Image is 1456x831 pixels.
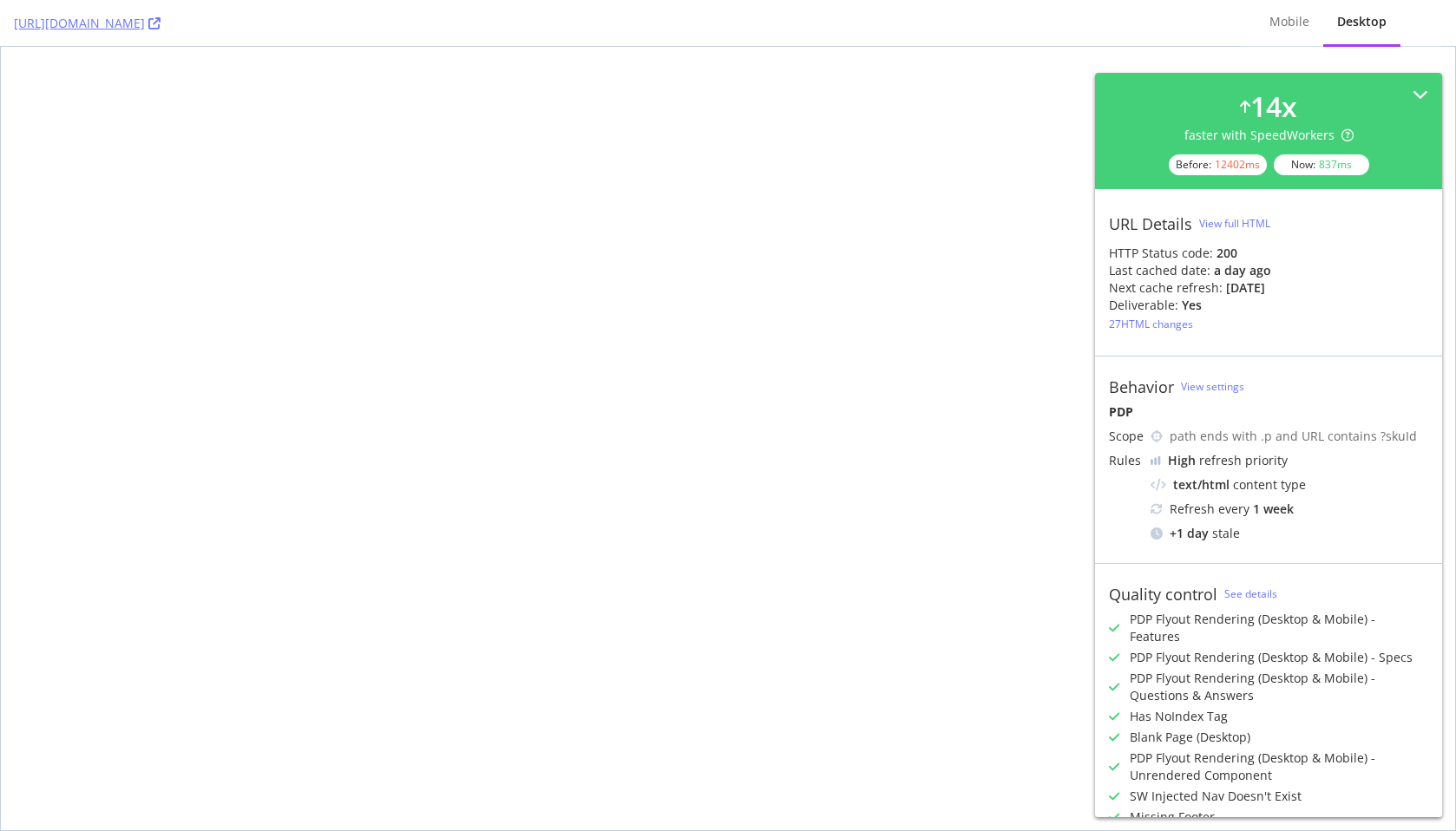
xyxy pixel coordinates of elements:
div: URL Details [1109,214,1192,233]
div: [DATE] [1226,279,1265,297]
div: Has NoIndex Tag [1130,708,1228,725]
div: SW Injected Nav Doesn't Exist [1130,788,1302,805]
div: stale [1151,525,1428,542]
strong: 200 [1217,245,1237,261]
div: faster with SpeedWorkers [1184,127,1354,144]
div: PDP Flyout Rendering (Desktop & Mobile) - Specs [1130,649,1413,666]
div: Last cached date: [1109,262,1210,279]
div: path ends with .p and URL contains ?skuId [1170,428,1428,445]
div: PDP Flyout Rendering (Desktop & Mobile) - Unrendered Component [1130,749,1428,784]
div: + 1 day [1170,525,1209,542]
div: Scope [1109,428,1144,445]
div: HTTP Status code: [1109,245,1428,262]
div: 12402 ms [1215,157,1260,172]
div: Blank Page (Desktop) [1130,729,1250,746]
div: PDP [1109,403,1428,421]
a: See details [1224,586,1277,601]
div: View full HTML [1199,216,1270,231]
div: content type [1151,476,1428,494]
div: Now: [1274,154,1369,175]
div: Behavior [1109,377,1174,396]
div: Mobile [1269,13,1309,30]
button: View full HTML [1199,210,1270,238]
div: PDP Flyout Rendering (Desktop & Mobile) - Features [1130,611,1428,645]
div: High [1168,452,1196,469]
img: cRr4yx4cyByr8BeLxltRlzBPIAAAAAElFTkSuQmCC [1151,456,1161,465]
button: 27HTML changes [1109,314,1193,335]
a: [URL][DOMAIN_NAME] [14,15,161,32]
div: text/html [1173,476,1230,494]
div: PDP Flyout Rendering (Desktop & Mobile) - Questions & Answers [1130,670,1428,704]
div: Before: [1169,154,1267,175]
div: Missing Footer [1130,808,1215,826]
div: Quality control [1109,585,1217,604]
div: 837 ms [1319,157,1352,172]
div: Next cache refresh: [1109,279,1223,297]
div: 27 HTML changes [1109,317,1193,331]
div: Deliverable: [1109,297,1178,314]
div: Desktop [1337,13,1387,30]
div: Rules [1109,452,1144,469]
a: View settings [1181,379,1244,394]
div: refresh priority [1168,452,1288,469]
div: 14 x [1250,87,1297,127]
div: Refresh every [1151,501,1428,518]
div: 1 week [1253,501,1294,518]
div: Yes [1182,297,1202,314]
div: a day ago [1214,262,1271,279]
